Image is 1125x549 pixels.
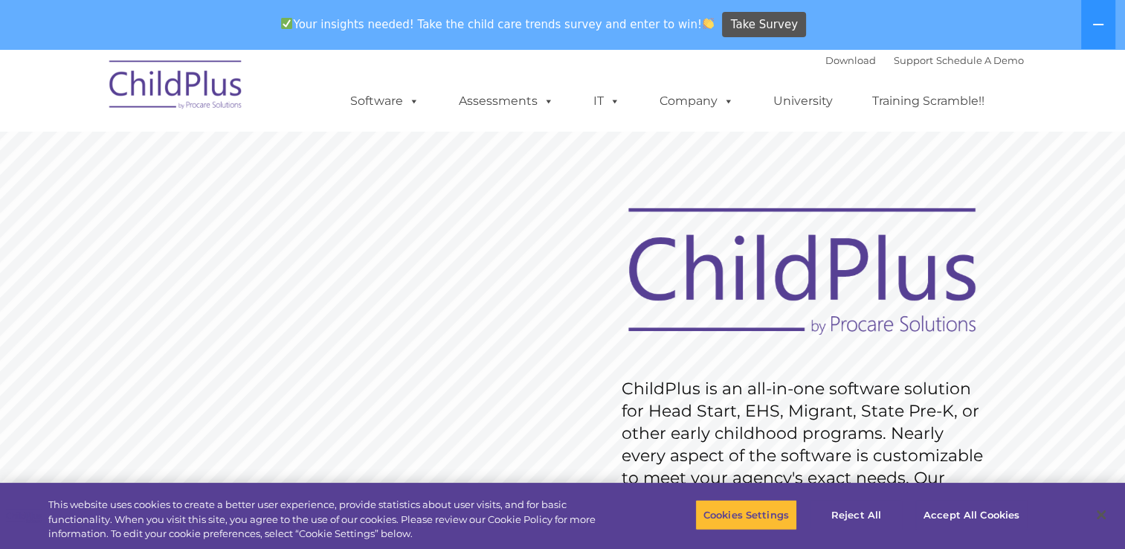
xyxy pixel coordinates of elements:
[825,54,876,66] a: Download
[722,12,806,38] a: Take Survey
[936,54,1024,66] a: Schedule A Demo
[810,499,903,530] button: Reject All
[48,498,619,542] div: This website uses cookies to create a better user experience, provide statistics about user visit...
[275,10,721,39] span: Your insights needed! Take the child care trends survey and enter to win!
[1085,498,1118,531] button: Close
[645,86,749,116] a: Company
[731,12,798,38] span: Take Survey
[335,86,434,116] a: Software
[578,86,635,116] a: IT
[444,86,569,116] a: Assessments
[857,86,999,116] a: Training Scramble!!
[695,499,797,530] button: Cookies Settings
[102,50,251,124] img: ChildPlus by Procare Solutions
[281,18,292,29] img: ✅
[894,54,933,66] a: Support
[703,18,714,29] img: 👏
[825,54,1024,66] font: |
[622,378,990,534] rs-layer: ChildPlus is an all-in-one software solution for Head Start, EHS, Migrant, State Pre-K, or other ...
[915,499,1028,530] button: Accept All Cookies
[758,86,848,116] a: University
